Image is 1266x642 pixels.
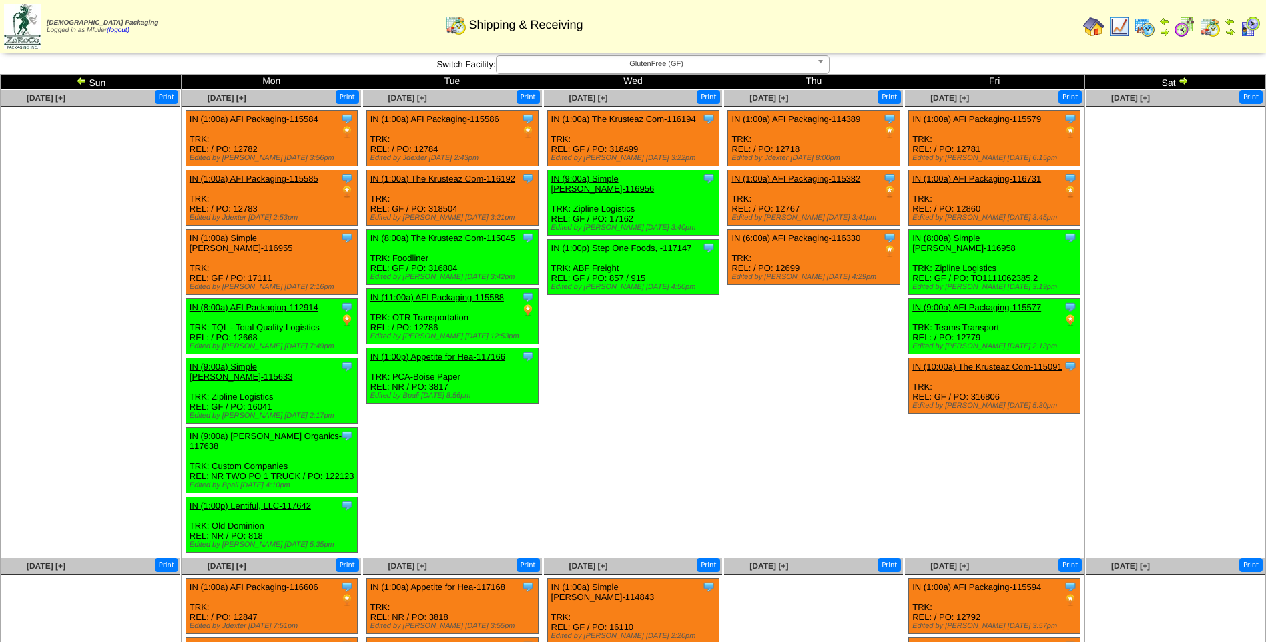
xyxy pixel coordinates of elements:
[186,497,357,553] div: TRK: Old Dominion REL: NR / PO: 818
[912,342,1080,350] div: Edited by [PERSON_NAME] [DATE] 2:13pm
[702,241,715,254] img: Tooltip
[370,332,538,340] div: Edited by [PERSON_NAME] [DATE] 12:53pm
[190,302,318,312] a: IN (8:00a) AFI Packaging-112914
[340,499,354,512] img: Tooltip
[190,582,318,592] a: IN (1:00a) AFI Packaging-116606
[521,304,535,317] img: PO
[76,75,87,86] img: arrowleft.gif
[551,283,719,291] div: Edited by [PERSON_NAME] [DATE] 4:50pm
[190,622,357,630] div: Edited by Jdexter [DATE] 7:51pm
[883,185,896,198] img: PO
[155,558,178,572] button: Print
[4,4,41,49] img: zoroco-logo-small.webp
[340,360,354,373] img: Tooltip
[27,93,65,103] a: [DATE] [+]
[912,283,1080,291] div: Edited by [PERSON_NAME] [DATE] 3:19pm
[547,240,719,295] div: TRK: ABF Freight REL: GF / PO: 857 / 915
[47,19,158,34] span: Logged in as Mfuller
[878,90,901,104] button: Print
[366,170,538,226] div: TRK: REL: GF / PO: 318504
[1064,185,1077,198] img: PO
[551,114,696,124] a: IN (1:00a) The Krusteaz Com-116194
[468,18,583,32] span: Shipping & Receiving
[1064,580,1077,593] img: Tooltip
[1064,360,1077,373] img: Tooltip
[370,154,538,162] div: Edited by Jdexter [DATE] 2:43pm
[749,93,788,103] a: [DATE] [+]
[190,342,357,350] div: Edited by [PERSON_NAME] [DATE] 7:49pm
[1174,16,1195,37] img: calendarblend.gif
[388,561,427,571] a: [DATE] [+]
[47,19,158,27] span: [DEMOGRAPHIC_DATA] Packaging
[1064,172,1077,185] img: Tooltip
[190,541,357,549] div: Edited by [PERSON_NAME] [DATE] 5:35pm
[912,402,1080,410] div: Edited by [PERSON_NAME] [DATE] 5:30pm
[190,501,311,511] a: IN (1:00p) Lentiful, LLC-117642
[366,111,538,166] div: TRK: REL: / PO: 12784
[1064,125,1077,139] img: PO
[1111,93,1150,103] a: [DATE] [+]
[27,561,65,571] span: [DATE] [+]
[340,125,354,139] img: PO
[551,174,655,194] a: IN (9:00a) Simple [PERSON_NAME]-116956
[366,348,538,404] div: TRK: PCA-Boise Paper REL: NR / PO: 3817
[1134,16,1155,37] img: calendarprod.gif
[388,93,427,103] a: [DATE] [+]
[543,75,723,89] td: Wed
[370,273,538,281] div: Edited by [PERSON_NAME] [DATE] 3:42pm
[521,350,535,363] img: Tooltip
[551,243,692,253] a: IN (1:00p) Step One Foods, -117147
[370,214,538,222] div: Edited by [PERSON_NAME] [DATE] 3:21pm
[362,75,543,89] td: Tue
[190,412,357,420] div: Edited by [PERSON_NAME] [DATE] 2:17pm
[370,233,515,243] a: IN (8:00a) The Krusteaz Com-115045
[1,75,182,89] td: Sun
[1064,231,1077,244] img: Tooltip
[569,561,607,571] a: [DATE] [+]
[702,172,715,185] img: Tooltip
[731,273,899,281] div: Edited by [PERSON_NAME] [DATE] 4:29pm
[547,111,719,166] div: TRK: REL: GF / PO: 318499
[370,292,504,302] a: IN (11:00a) AFI Packaging-115588
[1109,16,1130,37] img: line_graph.gif
[551,154,719,162] div: Edited by [PERSON_NAME] [DATE] 3:22pm
[186,299,357,354] div: TRK: TQL - Total Quality Logistics REL: / PO: 12668
[1064,314,1077,327] img: PO
[370,582,505,592] a: IN (1:00a) Appetite for Hea-117168
[186,230,357,295] div: TRK: REL: GF / PO: 17111
[190,431,342,451] a: IN (9:00a) [PERSON_NAME] Organics-117638
[912,302,1041,312] a: IN (9:00a) AFI Packaging-115577
[1058,558,1082,572] button: Print
[912,233,1016,253] a: IN (8:00a) Simple [PERSON_NAME]-116958
[883,244,896,258] img: PO
[1225,27,1235,37] img: arrowright.gif
[731,214,899,222] div: Edited by [PERSON_NAME] [DATE] 3:41pm
[1085,75,1266,89] td: Sat
[1111,561,1150,571] span: [DATE] [+]
[340,300,354,314] img: Tooltip
[930,93,969,103] a: [DATE] [+]
[912,114,1041,124] a: IN (1:00a) AFI Packaging-115579
[340,231,354,244] img: Tooltip
[336,90,359,104] button: Print
[697,90,720,104] button: Print
[340,314,354,327] img: PO
[208,93,246,103] a: [DATE] [+]
[521,125,535,139] img: PO
[370,622,538,630] div: Edited by [PERSON_NAME] [DATE] 3:55pm
[502,56,812,72] span: GlutenFree (GF)
[723,75,904,89] td: Thu
[909,299,1080,354] div: TRK: Teams Transport REL: / PO: 12779
[370,392,538,400] div: Edited by Bpali [DATE] 8:56pm
[731,114,860,124] a: IN (1:00a) AFI Packaging-114389
[370,114,499,124] a: IN (1:00a) AFI Packaging-115586
[521,231,535,244] img: Tooltip
[190,362,293,382] a: IN (9:00a) Simple [PERSON_NAME]-115633
[731,233,860,243] a: IN (6:00a) AFI Packaging-116330
[904,75,1085,89] td: Fri
[883,231,896,244] img: Tooltip
[521,580,535,593] img: Tooltip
